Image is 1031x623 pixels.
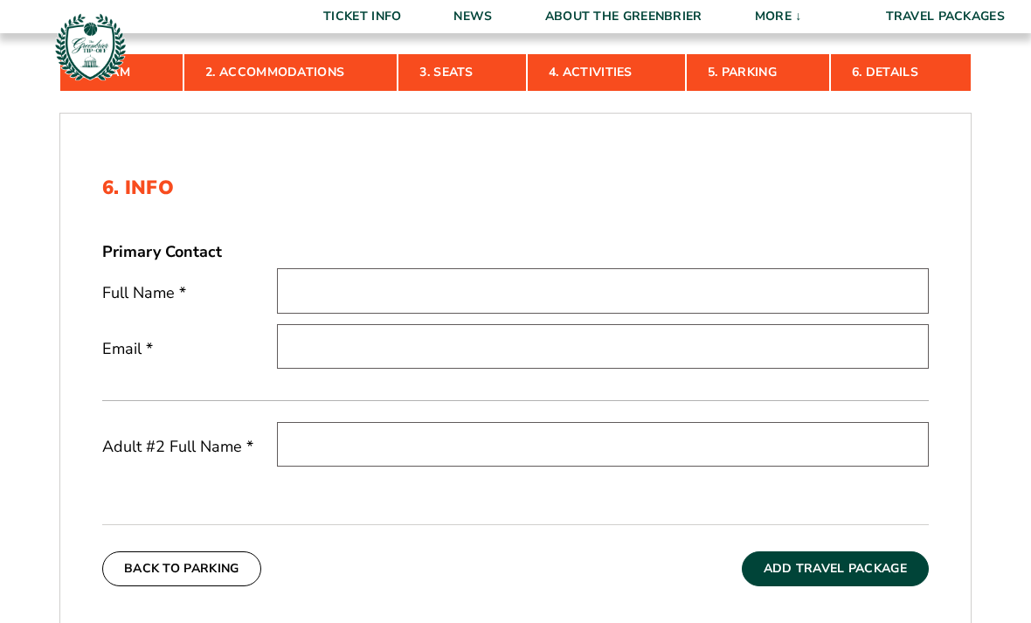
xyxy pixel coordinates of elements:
strong: Primary Contact [102,241,222,263]
label: Adult #2 Full Name * [102,436,277,458]
img: Greenbrier Tip-Off [52,9,128,85]
label: Full Name * [102,282,277,304]
a: 3. Seats [398,53,526,92]
a: 5. Parking [686,53,830,92]
button: Back To Parking [102,551,261,586]
label: Email * [102,338,277,360]
a: 4. Activities [527,53,686,92]
a: 2. Accommodations [183,53,398,92]
button: Add Travel Package [742,551,929,586]
h2: 6. Info [102,177,929,199]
